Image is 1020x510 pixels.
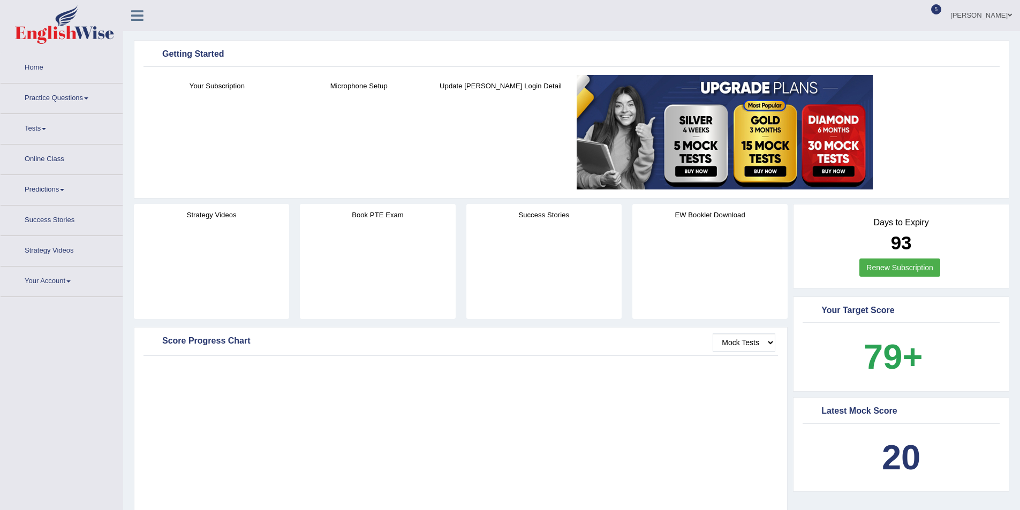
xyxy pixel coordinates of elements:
img: small5.jpg [577,75,873,189]
div: Latest Mock Score [805,404,997,420]
h4: Book PTE Exam [300,209,455,220]
h4: Strategy Videos [134,209,289,220]
div: Your Target Score [805,303,997,319]
h4: Microphone Setup [293,80,425,92]
a: Online Class [1,144,123,171]
div: Getting Started [146,47,997,63]
a: Success Stories [1,205,123,232]
h4: Your Subscription [152,80,283,92]
a: Renew Subscription [859,258,940,277]
h4: EW Booklet Download [632,209,788,220]
h4: Days to Expiry [805,218,997,227]
a: Strategy Videos [1,236,123,263]
span: 5 [931,4,942,14]
a: Practice Questions [1,83,123,110]
a: Home [1,53,123,80]
a: Predictions [1,175,123,202]
a: Your Account [1,267,123,293]
b: 20 [882,438,920,477]
b: 93 [891,232,912,253]
h4: Success Stories [466,209,622,220]
b: 79+ [864,337,923,376]
a: Tests [1,114,123,141]
div: Score Progress Chart [146,333,775,349]
h4: Update [PERSON_NAME] Login Detail [435,80,566,92]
